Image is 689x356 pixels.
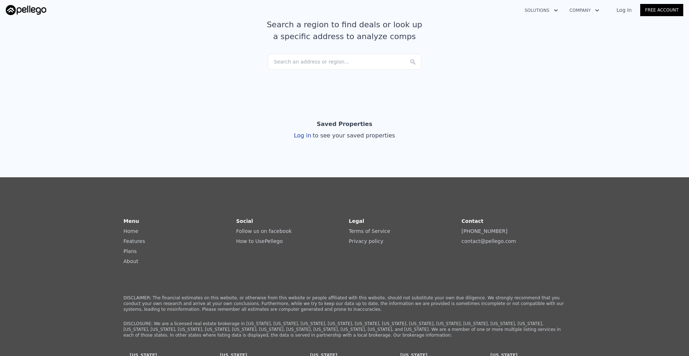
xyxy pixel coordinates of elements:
a: Features [123,238,145,244]
span: to see your saved properties [311,132,395,139]
a: About [123,258,138,264]
a: Privacy policy [349,238,383,244]
div: Search a region to find deals or look up a specific address to analyze comps [264,19,425,42]
strong: Legal [349,218,364,224]
a: Plans [123,248,137,254]
a: Home [123,228,138,234]
a: Free Account [640,4,683,16]
a: Terms of Service [349,228,390,234]
a: Follow us on facebook [236,228,292,234]
a: Log In [608,6,640,14]
button: Company [564,4,605,17]
a: [PHONE_NUMBER] [461,228,507,234]
div: Log in [294,131,395,140]
img: Pellego [6,5,46,15]
button: Solutions [519,4,564,17]
div: Search an address or region... [268,54,421,70]
p: DISCLAIMER: The financial estimates on this website, or otherwise from this website or people aff... [123,295,566,312]
p: DISCLOSURE: We are a licensed real estate brokerage in [US_STATE], [US_STATE], [US_STATE], [US_ST... [123,321,566,338]
div: Saved Properties [317,117,372,131]
strong: Social [236,218,253,224]
strong: Contact [461,218,483,224]
strong: Menu [123,218,139,224]
a: contact@pellego.com [461,238,516,244]
a: How to UsePellego [236,238,283,244]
